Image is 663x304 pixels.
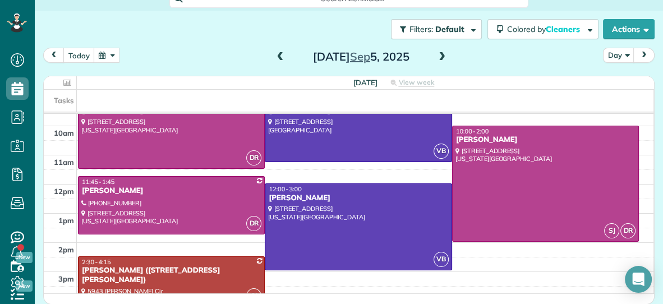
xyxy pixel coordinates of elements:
div: Open Intercom Messenger [625,266,652,293]
span: 11am [54,158,74,167]
button: prev [43,48,65,63]
span: [DATE] [353,78,377,87]
span: Filters: [409,24,433,34]
span: Cleaners [546,24,582,34]
span: 2:30 - 4:15 [82,258,111,266]
div: [PERSON_NAME] [81,186,261,196]
span: DR [620,223,636,238]
span: 3pm [58,274,74,283]
button: Actions [603,19,655,39]
span: 10am [54,128,74,137]
span: DR [246,150,261,165]
span: 1pm [58,216,74,225]
div: [PERSON_NAME] ([STREET_ADDRESS][PERSON_NAME]) [81,266,261,285]
button: Filters: Default [391,19,482,39]
button: today [63,48,95,63]
button: Day [603,48,634,63]
span: SJ [604,223,619,238]
span: 12:00 - 3:00 [269,185,301,193]
span: DR [246,216,261,231]
h2: [DATE] 5, 2025 [291,50,431,63]
div: [PERSON_NAME] [455,135,636,145]
span: Default [435,24,465,34]
span: VB [434,144,449,159]
span: Colored by [507,24,584,34]
div: [PERSON_NAME] [268,194,448,203]
span: SJ [246,288,261,303]
span: Sep [350,49,370,63]
span: View week [398,78,434,87]
span: 10:00 - 2:00 [456,127,489,135]
span: 11:45 - 1:45 [82,178,114,186]
span: 12pm [54,187,74,196]
button: Colored byCleaners [487,19,598,39]
span: VB [434,252,449,267]
span: 2pm [58,245,74,254]
a: Filters: Default [385,19,482,39]
button: next [633,48,655,63]
span: Tasks [54,96,74,105]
